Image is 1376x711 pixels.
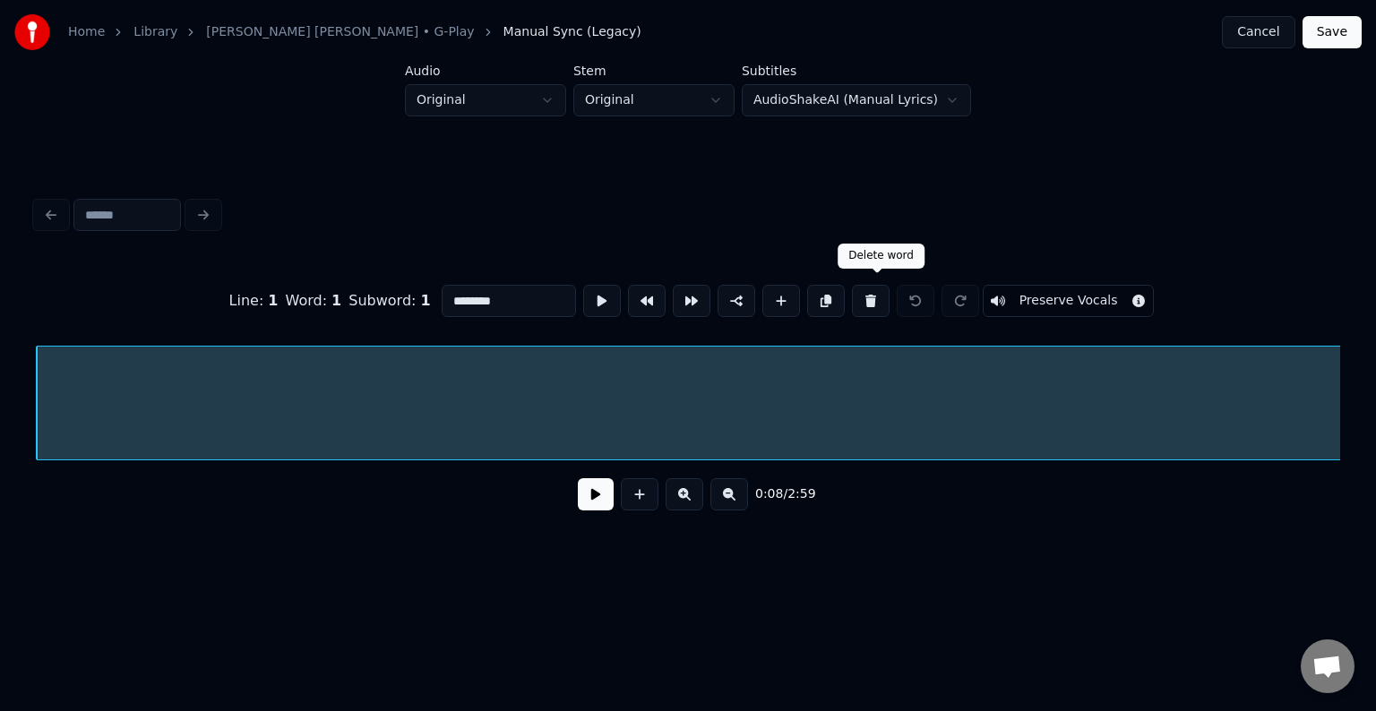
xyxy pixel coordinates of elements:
[229,290,279,312] div: Line :
[755,485,783,503] span: 0:08
[286,290,342,312] div: Word :
[503,23,641,41] span: Manual Sync (Legacy)
[848,249,914,263] div: Delete word
[348,290,430,312] div: Subword :
[133,23,177,41] a: Library
[268,292,278,309] span: 1
[405,64,566,77] label: Audio
[573,64,735,77] label: Stem
[331,292,341,309] span: 1
[1222,16,1294,48] button: Cancel
[983,285,1155,317] button: Toggle
[421,292,431,309] span: 1
[68,23,105,41] a: Home
[787,485,815,503] span: 2:59
[68,23,641,41] nav: breadcrumb
[1301,639,1354,693] div: Open chat
[14,14,50,50] img: youka
[742,64,971,77] label: Subtitles
[206,23,474,41] a: [PERSON_NAME] [PERSON_NAME] • G-Play
[755,485,798,503] div: /
[1303,16,1362,48] button: Save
